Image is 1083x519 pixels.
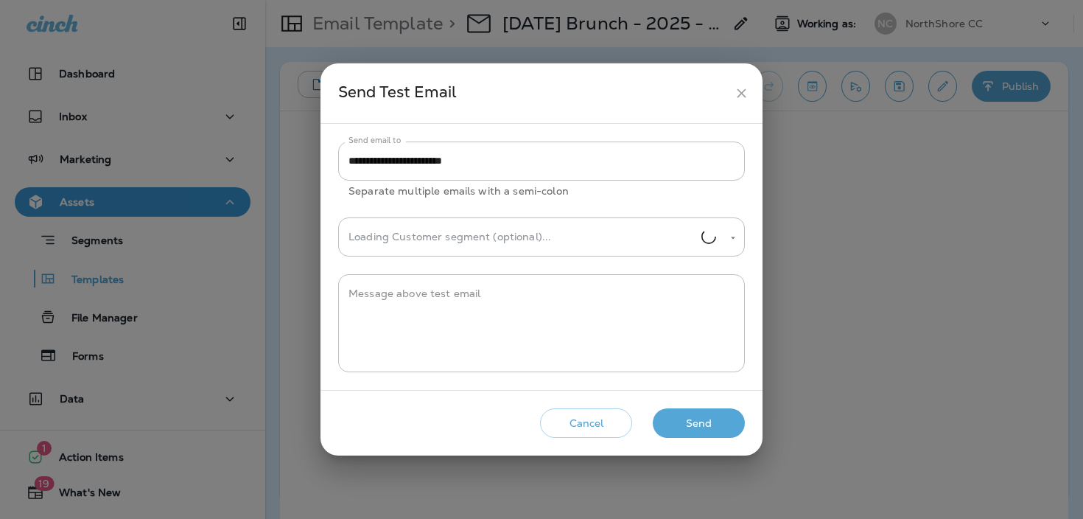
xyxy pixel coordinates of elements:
button: close [728,80,755,107]
div: Send Test Email [338,80,728,107]
button: Open [726,231,740,245]
label: Send email to [348,135,401,146]
p: Separate multiple emails with a semi-colon [348,183,735,200]
button: Send [653,408,745,439]
button: Cancel [540,408,632,439]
